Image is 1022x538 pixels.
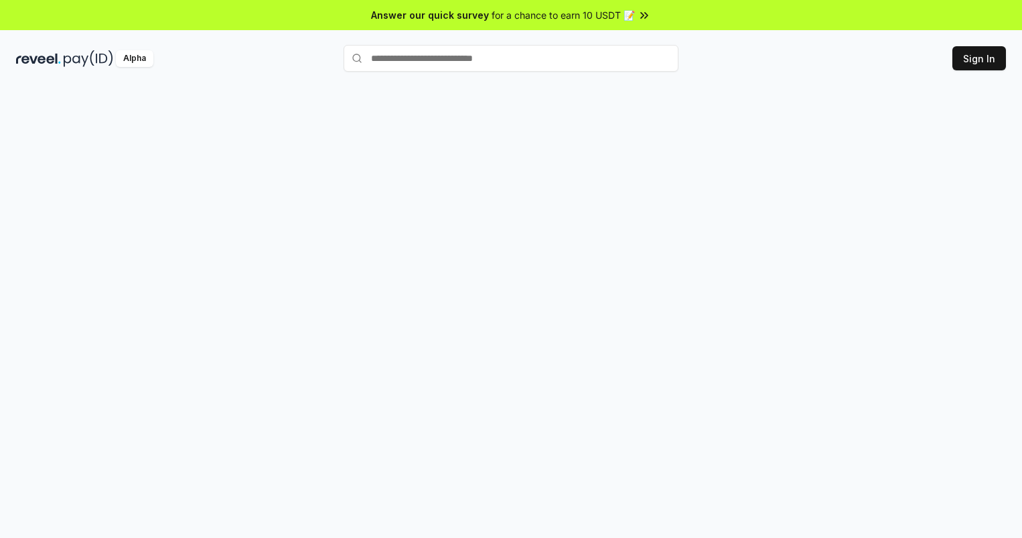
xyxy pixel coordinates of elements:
button: Sign In [952,46,1006,70]
img: pay_id [64,50,113,67]
div: Alpha [116,50,153,67]
span: for a chance to earn 10 USDT 📝 [492,8,635,22]
span: Answer our quick survey [371,8,489,22]
img: reveel_dark [16,50,61,67]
